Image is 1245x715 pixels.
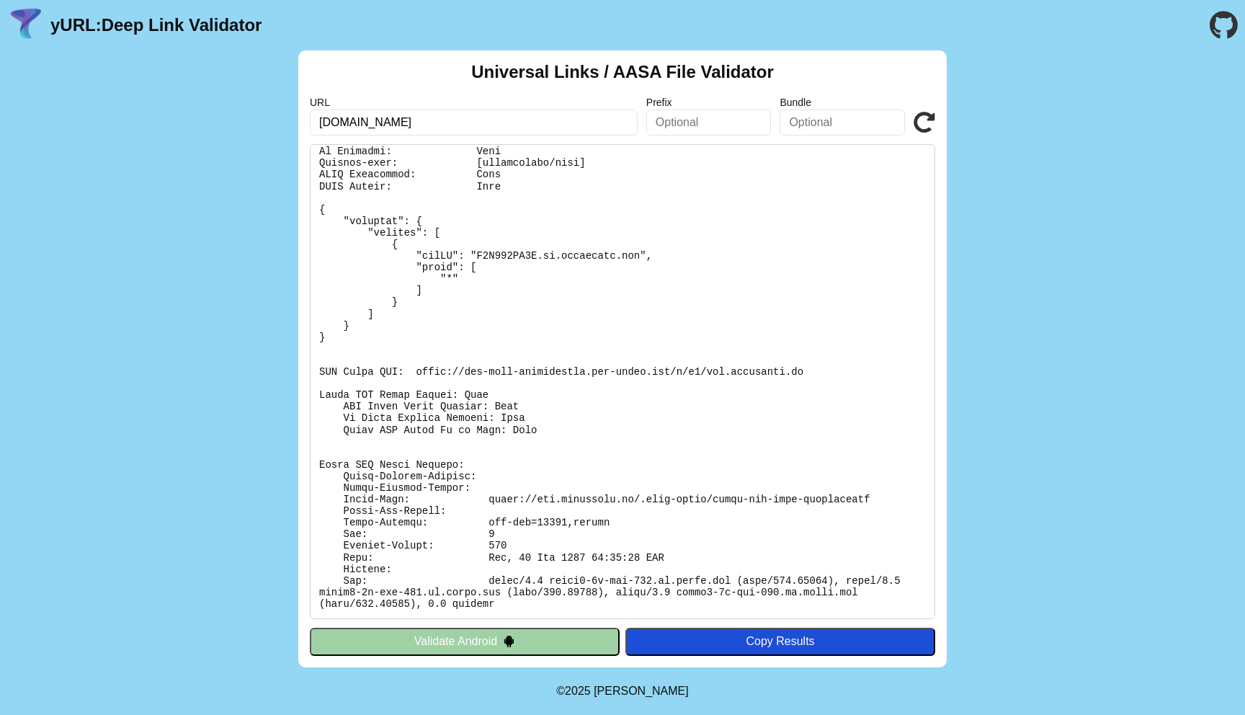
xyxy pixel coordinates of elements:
a: yURL:Deep Link Validator [50,15,262,35]
img: yURL Logo [7,6,45,44]
input: Required [310,110,638,136]
img: droidIcon.svg [503,635,515,647]
input: Optional [646,110,772,136]
span: 2025 [565,685,591,697]
button: Copy Results [625,628,935,655]
a: Michael Ibragimchayev's Personal Site [594,685,689,697]
h2: Universal Links / AASA File Validator [471,62,774,82]
button: Validate Android [310,628,620,655]
footer: © [556,667,688,715]
label: Bundle [780,97,905,108]
label: Prefix [646,97,772,108]
div: Copy Results [633,635,928,648]
pre: Lorem ipsu do: sitam://con.adipiscin.el/.sedd-eiusm/tempo-inc-utla-etdoloremag Al Enimadmi: Veni ... [310,144,935,619]
input: Optional [780,110,905,136]
label: URL [310,97,638,108]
